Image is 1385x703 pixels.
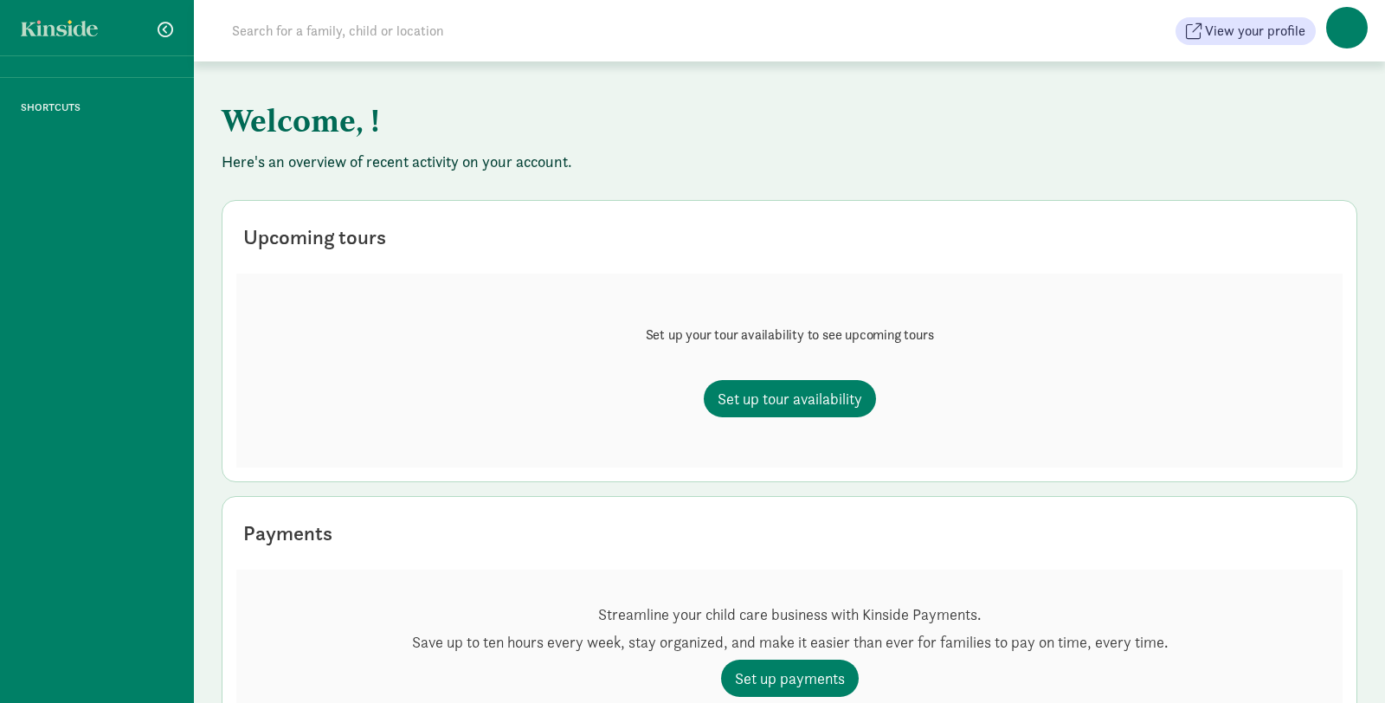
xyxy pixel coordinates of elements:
button: View your profile [1176,17,1316,45]
input: Search for a family, child or location [222,14,707,48]
span: Set up payments [735,667,845,690]
div: Upcoming tours [243,222,386,253]
p: Streamline your child care business with Kinside Payments. [412,604,1168,625]
span: Set up tour availability [718,387,862,410]
p: Here's an overview of recent activity on your account. [222,152,1357,172]
a: Set up payments [721,660,859,697]
a: Set up tour availability [704,380,876,417]
p: Set up your tour availability to see upcoming tours [646,325,934,345]
h1: Welcome, ! [222,89,1079,152]
span: View your profile [1205,21,1305,42]
div: Payments [243,518,332,549]
p: Save up to ten hours every week, stay organized, and make it easier than ever for families to pay... [412,632,1168,653]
